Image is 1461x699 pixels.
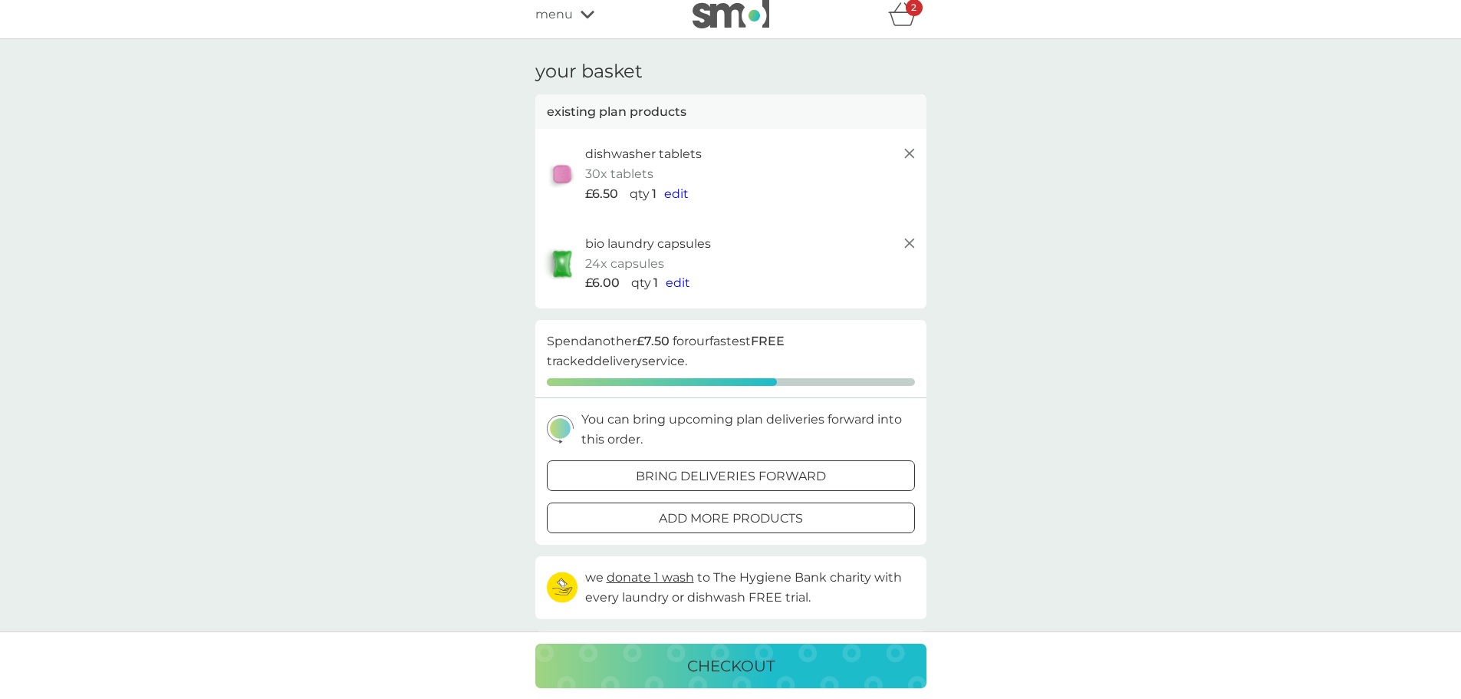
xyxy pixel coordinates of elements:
button: edit [666,273,690,293]
button: edit [664,184,689,204]
p: You can bring upcoming plan deliveries forward into this order. [581,410,915,449]
span: menu [535,5,573,25]
p: we to The Hygiene Bank charity with every laundry or dishwash FREE trial. [585,568,915,607]
strong: FREE [751,334,785,348]
p: qty [631,273,651,293]
p: qty [630,184,650,204]
p: 24x capsules [585,254,664,274]
h3: your basket [535,61,643,83]
p: bio laundry capsules [585,234,711,254]
span: donate 1 wash [607,570,694,585]
p: add more products [659,509,803,529]
p: 1 [653,273,658,293]
p: Spend another for our fastest tracked delivery service. [547,331,915,371]
p: checkout [687,654,775,678]
img: delivery-schedule.svg [547,415,574,443]
span: edit [666,275,690,290]
span: £6.00 [585,273,620,293]
span: edit [664,186,689,201]
p: 30x tablets [585,164,653,184]
button: checkout [535,644,926,688]
strong: £7.50 [637,334,670,348]
button: bring deliveries forward [547,460,915,491]
p: bring deliveries forward [636,467,826,486]
button: add more products [547,503,915,533]
p: dishwasher tablets [585,144,702,164]
p: 1 [652,184,656,204]
p: existing plan products [547,102,686,122]
span: £6.50 [585,184,618,204]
